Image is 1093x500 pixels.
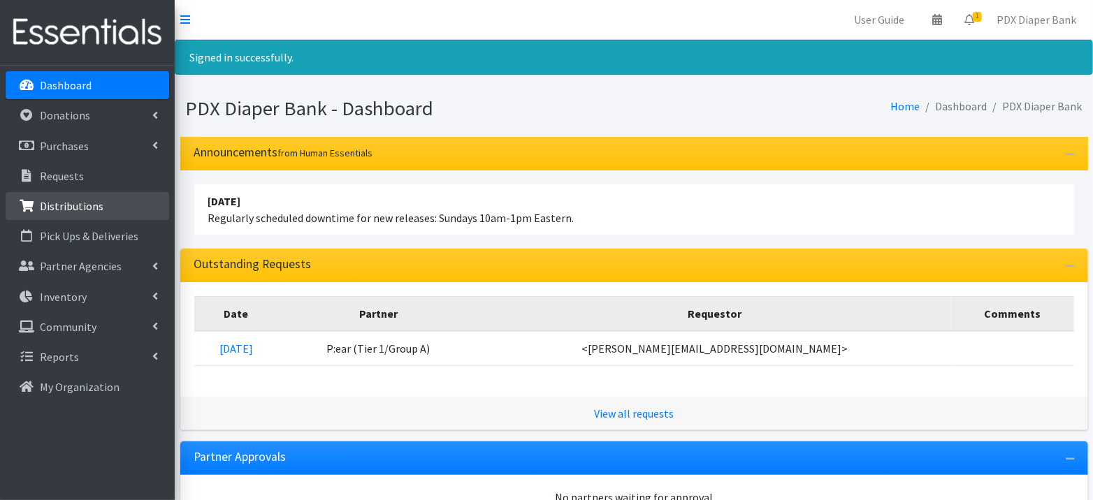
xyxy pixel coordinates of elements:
[891,99,920,113] a: Home
[40,350,79,364] p: Reports
[40,320,96,334] p: Community
[6,9,169,56] img: HumanEssentials
[194,184,1074,235] li: Regularly scheduled downtime for new releases: Sundays 10am-1pm Eastern.
[219,341,253,355] a: [DATE]
[208,194,241,208] strong: [DATE]
[6,162,169,190] a: Requests
[278,296,479,331] th: Partner
[6,252,169,280] a: Partner Agencies
[987,96,1083,117] li: PDX Diaper Bank
[175,40,1093,75] div: Signed in successfully.
[951,296,1073,331] th: Comments
[594,406,674,420] a: View all requests
[985,6,1087,34] a: PDX Diaper Bank
[194,145,373,160] h3: Announcements
[40,108,90,122] p: Donations
[40,169,84,183] p: Requests
[6,343,169,371] a: Reports
[40,290,87,304] p: Inventory
[6,192,169,220] a: Distributions
[6,373,169,401] a: My Organization
[40,199,103,213] p: Distributions
[6,71,169,99] a: Dashboard
[40,380,120,394] p: My Organization
[479,296,951,331] th: Requestor
[194,296,278,331] th: Date
[6,283,169,311] a: Inventory
[40,78,92,92] p: Dashboard
[479,331,951,366] td: <[PERSON_NAME][EMAIL_ADDRESS][DOMAIN_NAME]>
[278,147,373,159] small: from Human Essentials
[6,313,169,341] a: Community
[40,229,138,243] p: Pick Ups & Deliveries
[920,96,987,117] li: Dashboard
[186,96,629,121] h1: PDX Diaper Bank - Dashboard
[6,222,169,250] a: Pick Ups & Deliveries
[6,132,169,160] a: Purchases
[194,450,287,464] h3: Partner Approvals
[973,12,982,22] span: 1
[40,139,89,153] p: Purchases
[843,6,915,34] a: User Guide
[6,101,169,129] a: Donations
[40,259,122,273] p: Partner Agencies
[278,331,479,366] td: P:ear (Tier 1/Group A)
[953,6,985,34] a: 1
[194,257,312,272] h3: Outstanding Requests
